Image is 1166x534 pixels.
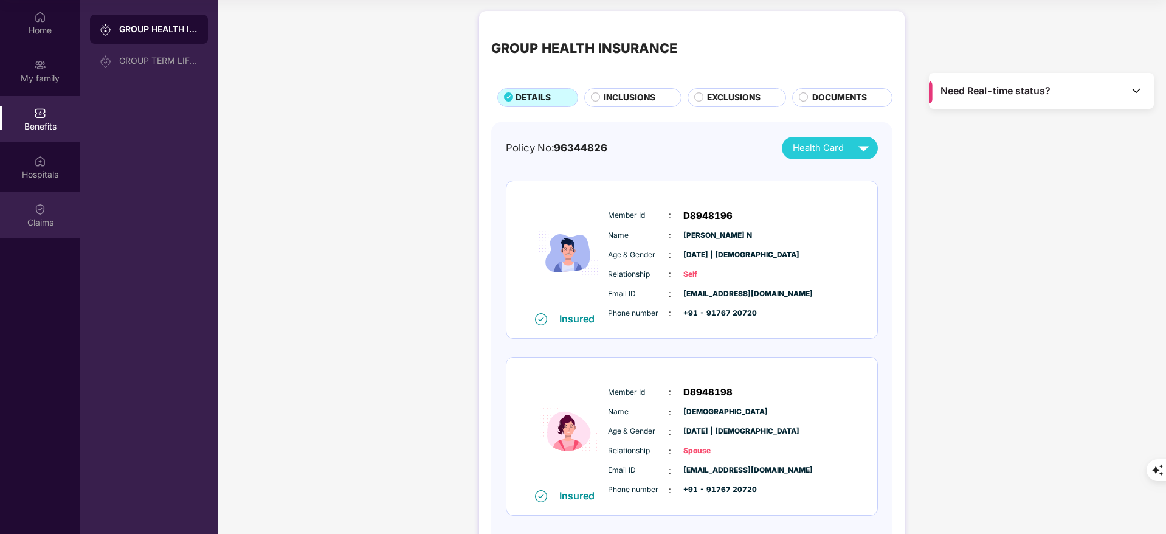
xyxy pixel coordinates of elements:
span: Member Id [608,387,669,398]
img: icon [532,370,605,489]
span: Email ID [608,465,669,476]
span: +91 - 91767 20720 [683,308,744,319]
div: Insured [559,490,602,502]
span: DETAILS [516,91,551,105]
span: : [669,445,671,458]
span: Phone number [608,308,669,319]
span: : [669,248,671,262]
span: Health Card [793,141,844,155]
div: Policy No: [506,140,607,156]
span: : [669,406,671,419]
div: Insured [559,313,602,325]
span: +91 - 91767 20720 [683,484,744,496]
img: svg+xml;base64,PHN2ZyB3aWR0aD0iMjAiIGhlaWdodD0iMjAiIHZpZXdCb3g9IjAgMCAyMCAyMCIgZmlsbD0ibm9uZSIgeG... [100,24,112,36]
img: icon [532,194,605,313]
div: GROUP HEALTH INSURANCE [491,38,677,58]
span: Email ID [608,288,669,300]
img: Toggle Icon [1130,85,1142,97]
img: svg+xml;base64,PHN2ZyB4bWxucz0iaHR0cDovL3d3dy53My5vcmcvMjAwMC9zdmciIHdpZHRoPSIxNiIgaGVpZ2h0PSIxNi... [535,490,547,502]
span: [DEMOGRAPHIC_DATA] [683,406,744,418]
span: : [669,209,671,222]
span: Name [608,230,669,241]
span: : [669,307,671,320]
img: svg+xml;base64,PHN2ZyBpZD0iQ2xhaW0iIHhtbG5zPSJodHRwOi8vd3d3LnczLm9yZy8yMDAwL3N2ZyIgd2lkdGg9IjIwIi... [34,203,46,215]
img: svg+xml;base64,PHN2ZyBpZD0iSG9tZSIgeG1sbnM9Imh0dHA6Ly93d3cudzMub3JnLzIwMDAvc3ZnIiB3aWR0aD0iMjAiIG... [34,11,46,23]
span: Age & Gender [608,426,669,437]
img: svg+xml;base64,PHN2ZyB4bWxucz0iaHR0cDovL3d3dy53My5vcmcvMjAwMC9zdmciIHdpZHRoPSIxNiIgaGVpZ2h0PSIxNi... [535,313,547,325]
span: : [669,287,671,300]
button: Health Card [782,137,878,159]
span: INCLUSIONS [604,91,655,105]
span: Spouse [683,445,744,457]
span: : [669,484,671,497]
span: Phone number [608,484,669,496]
span: Name [608,406,669,418]
span: Age & Gender [608,249,669,261]
div: GROUP HEALTH INSURANCE [119,23,198,35]
div: GROUP TERM LIFE INSURANCE [119,56,198,66]
span: [EMAIL_ADDRESS][DOMAIN_NAME] [683,288,744,300]
span: Member Id [608,210,669,221]
span: Relationship [608,445,669,457]
span: Self [683,269,744,280]
span: : [669,386,671,399]
span: : [669,425,671,439]
span: : [669,464,671,477]
span: : [669,268,671,281]
img: svg+xml;base64,PHN2ZyB4bWxucz0iaHR0cDovL3d3dy53My5vcmcvMjAwMC9zdmciIHZpZXdCb3g9IjAgMCAyNCAyNCIgd2... [853,137,874,159]
span: 96344826 [554,142,607,154]
span: Relationship [608,269,669,280]
span: : [669,229,671,242]
img: svg+xml;base64,PHN2ZyBpZD0iSG9zcGl0YWxzIiB4bWxucz0iaHR0cDovL3d3dy53My5vcmcvMjAwMC9zdmciIHdpZHRoPS... [34,155,46,167]
span: DOCUMENTS [812,91,867,105]
span: [DATE] | [DEMOGRAPHIC_DATA] [683,426,744,437]
span: [EMAIL_ADDRESS][DOMAIN_NAME] [683,465,744,476]
img: svg+xml;base64,PHN2ZyB3aWR0aD0iMjAiIGhlaWdodD0iMjAiIHZpZXdCb3g9IjAgMCAyMCAyMCIgZmlsbD0ibm9uZSIgeG... [100,55,112,68]
span: [PERSON_NAME] N [683,230,744,241]
span: EXCLUSIONS [707,91,761,105]
img: svg+xml;base64,PHN2ZyBpZD0iQmVuZWZpdHMiIHhtbG5zPSJodHRwOi8vd3d3LnczLm9yZy8yMDAwL3N2ZyIgd2lkdGg9Ij... [34,107,46,119]
span: D8948196 [683,209,733,223]
span: Need Real-time status? [940,85,1050,97]
span: [DATE] | [DEMOGRAPHIC_DATA] [683,249,744,261]
img: svg+xml;base64,PHN2ZyB3aWR0aD0iMjAiIGhlaWdodD0iMjAiIHZpZXdCb3g9IjAgMCAyMCAyMCIgZmlsbD0ibm9uZSIgeG... [34,59,46,71]
span: D8948198 [683,385,733,400]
